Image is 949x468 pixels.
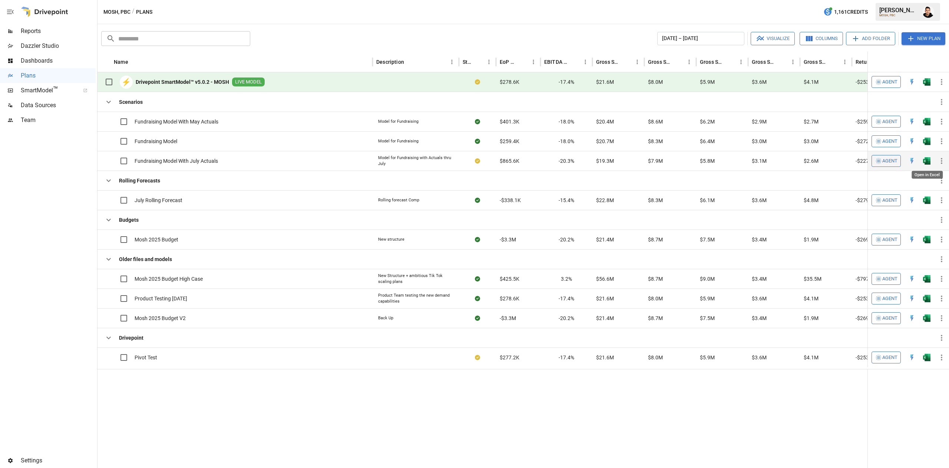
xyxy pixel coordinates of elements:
[378,197,419,203] div: Rolling forecast Comp
[872,352,901,363] button: Agent
[752,354,767,361] span: $3.6M
[856,197,877,204] span: -$279.4K
[475,118,480,125] div: Sync complete
[119,334,143,342] b: Drivepoint
[804,354,819,361] span: $4.1M
[840,57,850,67] button: Gross Sales: Retail column menu
[559,138,574,145] span: -18.0%
[500,197,521,204] span: -$338.1K
[752,138,767,145] span: $3.0M
[648,118,663,125] span: $8.6M
[752,197,767,204] span: $3.6M
[378,273,453,284] div: New Structure + ambitious Tik Tok scaling plans
[674,57,684,67] button: Sort
[908,118,916,125] img: quick-edit-flash.b8aec18c.svg
[856,295,877,302] span: -$253.8K
[908,78,916,86] img: quick-edit-flash.b8aec18c.svg
[804,197,819,204] span: $4.8M
[129,57,139,67] button: Sort
[752,275,767,283] span: $3.4M
[544,59,569,65] div: EBITDA Margin
[923,197,930,204] img: excel-icon.76473adf.svg
[648,236,663,243] span: $8.7M
[788,57,798,67] button: Gross Sales: Wholesale column menu
[856,59,874,65] div: Returns
[882,157,897,165] span: Agent
[777,57,788,67] button: Sort
[596,157,614,165] span: $19.3M
[700,236,715,243] span: $7.5M
[872,293,901,304] button: Agent
[752,78,767,86] span: $3.6M
[559,197,574,204] span: -15.4%
[475,138,480,145] div: Sync complete
[596,354,614,361] span: $21.6M
[923,275,930,283] img: excel-icon.76473adf.svg
[103,7,130,17] button: MOSH, PBC
[559,78,574,86] span: -17.4%
[475,236,480,243] div: Sync complete
[596,138,614,145] span: $20.7M
[923,295,930,302] div: Open in Excel
[923,78,930,86] div: Open in Excel
[923,295,930,302] img: excel-icon.76473adf.svg
[475,295,480,302] div: Sync complete
[856,314,877,322] span: -$269.9K
[648,354,663,361] span: $8.0M
[21,86,75,95] span: SmartModel
[908,138,916,145] img: quick-edit-flash.b8aec18c.svg
[908,275,916,283] div: Open in Quick Edit
[700,295,715,302] span: $5.9M
[120,76,133,89] div: ⚡
[923,78,930,86] img: excel-icon.76473adf.svg
[500,354,519,361] span: $277.2K
[559,236,574,243] span: -20.2%
[800,32,843,45] button: Columns
[114,59,128,65] div: Name
[804,157,819,165] span: $2.6M
[872,234,901,245] button: Agent
[500,138,519,145] span: $259.4K
[872,135,901,147] button: Agent
[500,275,519,283] span: $425.5K
[846,32,895,45] button: Add Folder
[21,42,96,50] span: Dazzler Studio
[135,118,218,125] span: Fundraising Model With May Actuals
[378,237,404,243] div: New structure
[21,456,96,465] span: Settings
[700,197,715,204] span: $6.1M
[596,295,614,302] span: $21.6M
[596,197,614,204] span: $22.8M
[21,116,96,125] span: Team
[923,118,930,125] div: Open in Excel
[596,118,614,125] span: $20.4M
[596,59,621,65] div: Gross Sales
[528,57,539,67] button: EoP Cash column menu
[21,71,96,80] span: Plans
[908,197,916,204] div: Open in Quick Edit
[908,197,916,204] img: quick-edit-flash.b8aec18c.svg
[752,59,777,65] div: Gross Sales: Wholesale
[804,78,819,86] span: $4.1M
[559,295,574,302] span: -17.4%
[135,197,182,204] span: July Rolling Forecast
[908,295,916,302] div: Open in Quick Edit
[378,138,419,144] div: Model for Fundraising
[135,236,178,243] span: Mosh 2025 Budget
[736,57,746,67] button: Gross Sales: Marketplace column menu
[657,32,744,45] button: [DATE] – [DATE]
[378,119,419,125] div: Model for Fundraising
[804,295,819,302] span: $4.1M
[918,1,939,22] button: Francisco Sanchez
[879,14,918,17] div: MOSH, PBC
[882,294,897,303] span: Agent
[559,354,574,361] span: -17.4%
[882,137,897,146] span: Agent
[882,235,897,244] span: Agent
[834,7,868,17] span: 1,161 Credits
[700,78,715,86] span: $5.9M
[923,157,930,165] img: excel-icon.76473adf.svg
[922,6,934,18] img: Francisco Sanchez
[700,354,715,361] span: $5.9M
[119,256,172,263] b: Older files and models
